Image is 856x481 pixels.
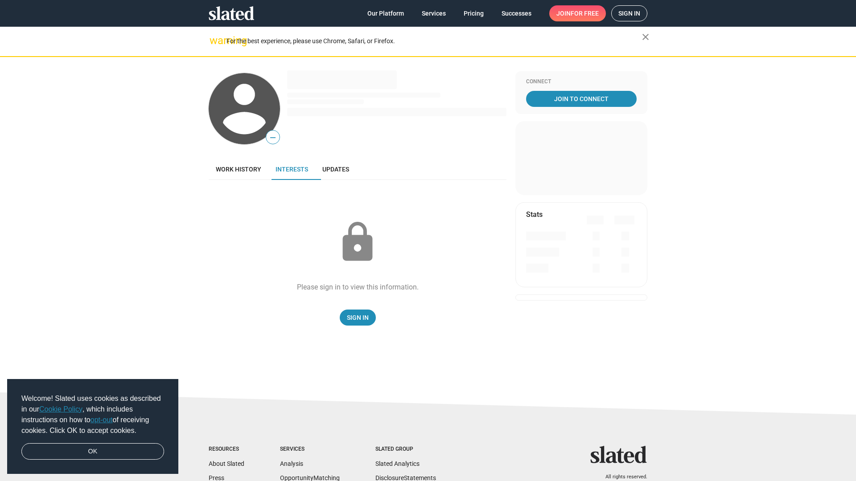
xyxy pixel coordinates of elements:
span: Join [556,5,599,21]
div: Resources [209,446,244,453]
span: Interests [276,166,308,173]
div: Slated Group [375,446,436,453]
a: Updates [315,159,356,180]
span: Updates [322,166,349,173]
mat-icon: lock [335,220,380,265]
a: About Slated [209,460,244,467]
a: Slated Analytics [375,460,420,467]
span: Services [422,5,446,21]
a: Interests [268,159,315,180]
div: For the best experience, please use Chrome, Safari, or Firefox. [226,35,642,47]
span: Join To Connect [528,91,635,107]
a: Pricing [457,5,491,21]
a: Successes [494,5,539,21]
a: Services [415,5,453,21]
span: — [266,132,280,143]
div: Please sign in to view this information. [297,282,419,292]
a: Cookie Policy [39,405,82,413]
mat-icon: warning [210,35,220,46]
a: Work history [209,159,268,180]
a: Our Platform [360,5,411,21]
a: Joinfor free [549,5,606,21]
div: Services [280,446,340,453]
span: Successes [502,5,531,21]
a: Sign In [340,310,376,326]
span: for free [571,5,599,21]
mat-icon: close [640,32,651,42]
a: Sign in [611,5,647,21]
a: Analysis [280,460,303,467]
span: Our Platform [367,5,404,21]
span: Pricing [464,5,484,21]
a: opt-out [91,416,113,424]
span: Sign in [618,6,640,21]
div: Connect [526,78,637,86]
span: Welcome! Slated uses cookies as described in our , which includes instructions on how to of recei... [21,393,164,436]
div: cookieconsent [7,379,178,474]
a: dismiss cookie message [21,443,164,460]
span: Sign In [347,310,369,326]
a: Join To Connect [526,91,637,107]
mat-card-title: Stats [526,210,543,219]
span: Work history [216,166,261,173]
